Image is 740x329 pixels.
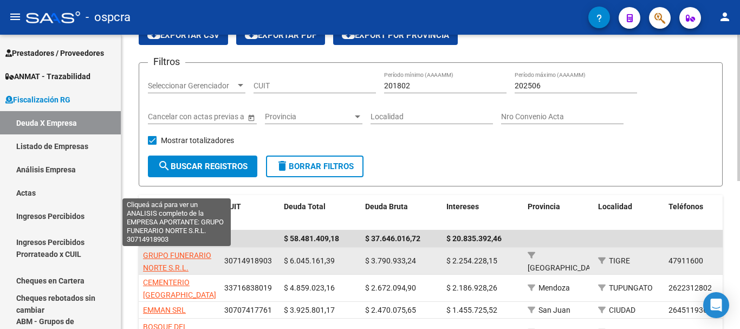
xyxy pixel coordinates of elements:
datatable-header-cell: CUIT [220,195,280,231]
datatable-header-cell: Deuda Bruta [361,195,442,231]
span: 47911600 [668,256,703,265]
span: $ 4.859.023,16 [284,283,335,292]
button: Export por Provincia [333,25,458,45]
span: GRUPO FUNERARIO NORTE S.R.L. [143,251,211,272]
span: $ 58.481.409,18 [284,234,339,243]
span: $ 2.186.928,26 [446,283,497,292]
span: Export por Provincia [342,30,449,40]
mat-icon: cloud_download [147,28,160,41]
span: Exportar CSV [147,30,219,40]
span: - ospcra [86,5,131,29]
span: 33716838019 [224,283,272,292]
button: Borrar Filtros [266,156,363,177]
button: Open calendar [245,112,257,123]
span: Seleccionar Gerenciador [148,81,236,91]
div: Open Intercom Messenger [703,292,729,318]
mat-icon: person [718,10,731,23]
datatable-header-cell: Provincia [523,195,594,231]
mat-icon: cloud_download [342,28,355,41]
span: 30707417761 [224,306,272,314]
span: $ 2.470.075,65 [365,306,416,314]
span: Deuda Bruta [365,202,408,211]
mat-icon: menu [9,10,22,23]
button: Exportar CSV [139,25,228,45]
span: $ 37.646.016,72 [365,234,420,243]
mat-icon: cloud_download [245,28,258,41]
span: Provincia [528,202,560,211]
span: ANMAT - Trazabilidad [5,70,90,82]
span: $ 20.835.392,46 [446,234,502,243]
datatable-header-cell: Localidad [594,195,664,231]
span: Buscar Registros [158,162,248,171]
span: $ 6.045.161,39 [284,256,335,265]
span: $ 2.254.228,15 [446,256,497,265]
span: TUPUNGATO [609,283,653,292]
span: Teléfonos [668,202,703,211]
span: Mendoza [538,283,570,292]
span: Razón Social [143,202,188,211]
span: TIGRE [609,256,630,265]
span: EMMAN SRL [143,306,186,314]
span: $ 3.925.801,17 [284,306,335,314]
datatable-header-cell: Deuda Total [280,195,361,231]
span: 30714918903 [224,256,272,265]
button: Exportar PDF [236,25,325,45]
span: CEMENTERIO [GEOGRAPHIC_DATA] [143,278,216,299]
span: $ 2.672.094,90 [365,283,416,292]
span: [GEOGRAPHIC_DATA] [528,263,601,272]
mat-icon: delete [276,159,289,172]
span: Intereses [446,202,479,211]
span: 2622312802 [668,283,712,292]
span: $ 3.790.933,24 [365,256,416,265]
span: Mostrar totalizadores [161,134,234,147]
span: Provincia [265,112,353,121]
mat-icon: search [158,159,171,172]
span: Fiscalización RG [5,94,70,106]
span: Prestadores / Proveedores [5,47,104,59]
span: Borrar Filtros [276,162,354,171]
span: CIUDAD [609,306,635,314]
span: San Juan [538,306,570,314]
span: $ 1.455.725,52 [446,306,497,314]
h3: Filtros [148,54,185,69]
span: Deuda Total [284,202,326,211]
span: CUIT [224,202,241,211]
datatable-header-cell: Razón Social [139,195,220,231]
datatable-header-cell: Intereses [442,195,523,231]
span: Localidad [598,202,632,211]
button: Buscar Registros [148,156,257,177]
span: 2645119367 [668,306,712,314]
span: Exportar PDF [245,30,316,40]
